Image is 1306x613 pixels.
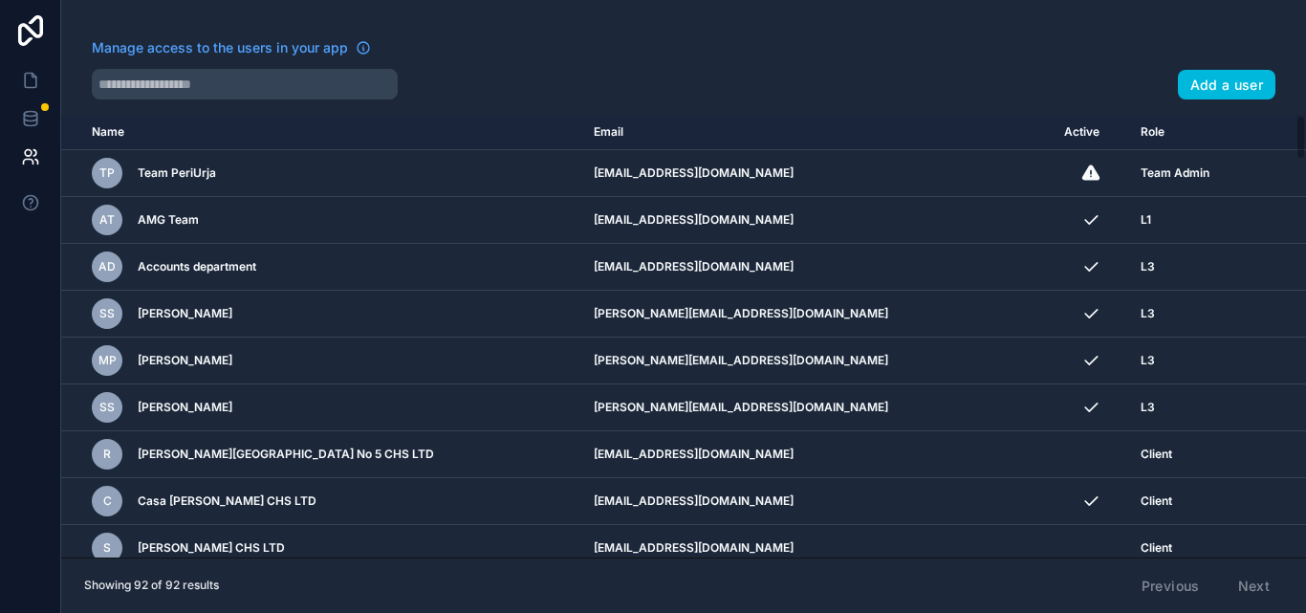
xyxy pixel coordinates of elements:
[582,478,1052,525] td: [EMAIL_ADDRESS][DOMAIN_NAME]
[99,165,115,181] span: TP
[582,525,1052,572] td: [EMAIL_ADDRESS][DOMAIN_NAME]
[1141,212,1151,228] span: L1
[1141,540,1172,556] span: Client
[103,493,112,509] span: C
[1141,353,1155,368] span: L3
[61,115,582,150] th: Name
[1141,306,1155,321] span: L3
[1141,259,1155,274] span: L3
[99,212,115,228] span: AT
[138,353,232,368] span: [PERSON_NAME]
[138,400,232,415] span: [PERSON_NAME]
[1141,493,1172,509] span: Client
[138,259,256,274] span: Accounts department
[99,306,115,321] span: SS
[1141,165,1209,181] span: Team Admin
[582,431,1052,478] td: [EMAIL_ADDRESS][DOMAIN_NAME]
[98,353,117,368] span: MP
[582,150,1052,197] td: [EMAIL_ADDRESS][DOMAIN_NAME]
[1141,447,1172,462] span: Client
[138,493,316,509] span: Casa [PERSON_NAME] CHS LTD
[582,384,1052,431] td: [PERSON_NAME][EMAIL_ADDRESS][DOMAIN_NAME]
[582,244,1052,291] td: [EMAIL_ADDRESS][DOMAIN_NAME]
[582,115,1052,150] th: Email
[582,291,1052,338] td: [PERSON_NAME][EMAIL_ADDRESS][DOMAIN_NAME]
[138,212,199,228] span: AMG Team
[1053,115,1130,150] th: Active
[138,165,216,181] span: Team PeriUrja
[84,578,219,593] span: Showing 92 of 92 results
[103,447,111,462] span: R
[61,115,1306,558] div: scrollable content
[1129,115,1251,150] th: Role
[1141,400,1155,415] span: L3
[138,306,232,321] span: [PERSON_NAME]
[92,38,371,57] a: Manage access to the users in your app
[1178,70,1276,100] button: Add a user
[582,338,1052,384] td: [PERSON_NAME][EMAIL_ADDRESS][DOMAIN_NAME]
[98,259,116,274] span: Ad
[99,400,115,415] span: SS
[138,540,285,556] span: [PERSON_NAME] CHS LTD
[103,540,111,556] span: S
[92,38,348,57] span: Manage access to the users in your app
[582,197,1052,244] td: [EMAIL_ADDRESS][DOMAIN_NAME]
[138,447,434,462] span: [PERSON_NAME][GEOGRAPHIC_DATA] No 5 CHS LTD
